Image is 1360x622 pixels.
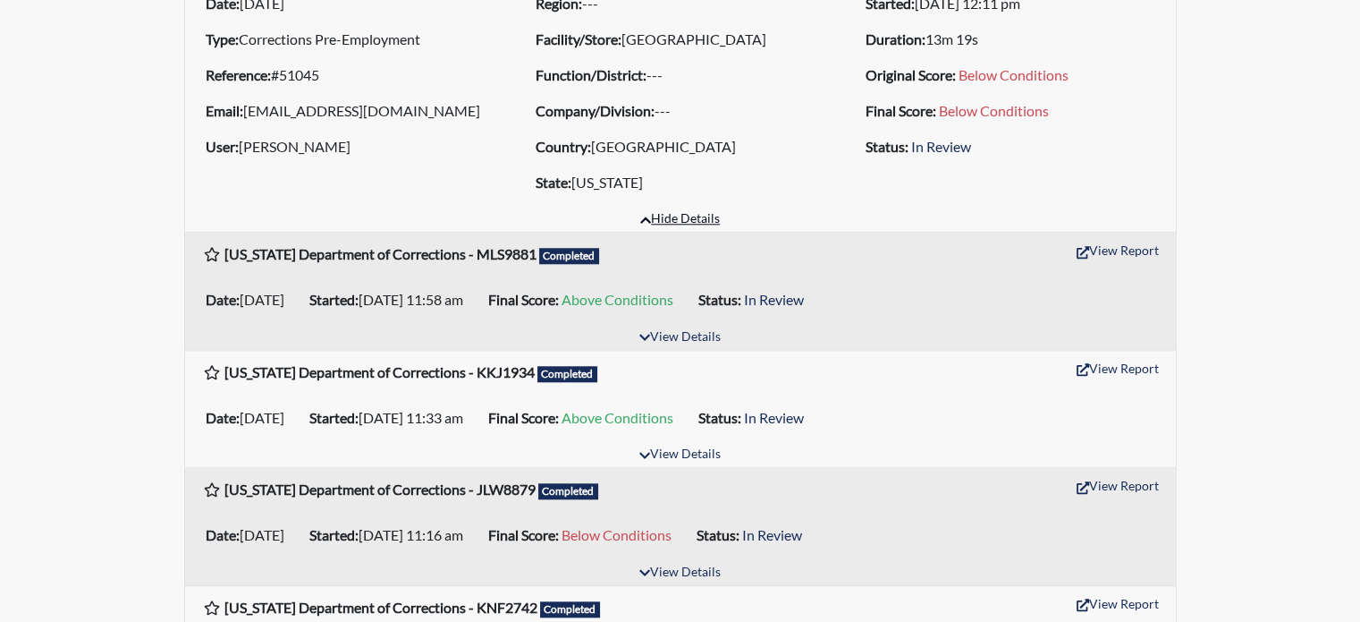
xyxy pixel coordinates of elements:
button: View Report [1069,472,1167,499]
li: [EMAIL_ADDRESS][DOMAIN_NAME] [199,97,502,125]
li: [DATE] [199,404,302,432]
b: [US_STATE] Department of Corrections - JLW8879 [224,481,536,498]
li: 13m 19s [858,25,1161,54]
span: Below Conditions [562,526,672,543]
button: View Details [631,561,729,585]
b: Started: [309,526,359,543]
li: [DATE] 11:16 am [302,521,481,550]
b: [US_STATE] Department of Corrections - KKJ1934 [224,363,535,380]
b: [US_STATE] Department of Corrections - KNF2742 [224,599,537,616]
b: Company/Division: [536,102,655,119]
span: In Review [911,138,971,155]
b: Email: [206,102,243,119]
li: #51045 [199,61,502,89]
li: [DATE] [199,521,302,550]
span: In Review [742,526,802,543]
b: Status: [866,138,908,155]
button: View Report [1069,354,1167,382]
li: [DATE] 11:58 am [302,285,481,314]
b: Date: [206,526,240,543]
li: --- [528,61,832,89]
button: View Report [1069,236,1167,264]
b: Function/District: [536,66,646,83]
li: [US_STATE] [528,168,832,197]
b: Started: [309,291,359,308]
li: [DATE] [199,285,302,314]
b: Final Score: [488,526,559,543]
b: Facility/Store: [536,30,621,47]
button: Hide Details [632,208,728,232]
b: Status: [698,409,741,426]
b: Started: [309,409,359,426]
span: Below Conditions [939,102,1049,119]
span: Above Conditions [562,409,673,426]
span: In Review [744,409,804,426]
span: Below Conditions [959,66,1069,83]
li: [DATE] 11:33 am [302,404,481,432]
span: In Review [744,291,804,308]
button: View Details [631,443,729,467]
li: [GEOGRAPHIC_DATA] [528,25,832,54]
b: Final Score: [488,291,559,308]
span: Completed [537,366,598,382]
b: Date: [206,409,240,426]
li: [GEOGRAPHIC_DATA] [528,132,832,161]
span: Completed [540,601,601,618]
b: Status: [697,526,739,543]
b: Duration: [866,30,925,47]
span: Completed [539,248,600,264]
li: Corrections Pre-Employment [199,25,502,54]
b: Final Score: [488,409,559,426]
b: Country: [536,138,591,155]
button: View Details [631,326,729,350]
b: Original Score: [866,66,956,83]
span: Completed [538,483,599,499]
li: --- [528,97,832,125]
b: Date: [206,291,240,308]
b: User: [206,138,239,155]
b: State: [536,174,571,191]
li: [PERSON_NAME] [199,132,502,161]
button: View Report [1069,590,1167,618]
b: Type: [206,30,239,47]
b: Final Score: [866,102,936,119]
b: Status: [698,291,741,308]
span: Above Conditions [562,291,673,308]
b: [US_STATE] Department of Corrections - MLS9881 [224,245,536,262]
b: Reference: [206,66,271,83]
